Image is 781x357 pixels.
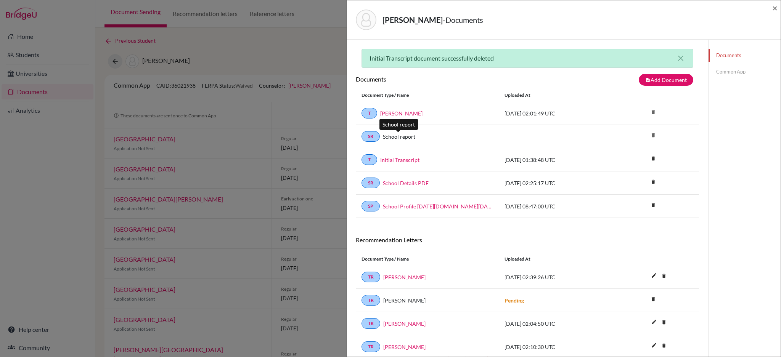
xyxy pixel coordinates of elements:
[648,153,659,164] i: delete
[362,318,380,329] a: TR
[383,202,493,210] a: School Profile [DATE][DOMAIN_NAME][DATE]_wide
[505,297,524,304] strong: Pending
[676,54,685,63] button: close
[648,269,660,282] i: edit
[648,154,659,164] a: delete
[648,340,660,352] button: edit
[356,236,699,243] h6: Recommendation Letters
[772,2,778,13] span: ×
[648,317,660,328] button: edit
[380,156,419,164] a: Initial Transcript
[356,256,499,263] div: Document Type / Name
[383,273,426,281] a: [PERSON_NAME]
[383,320,426,328] a: [PERSON_NAME]
[505,344,555,350] span: [DATE] 02:10:30 UTC
[362,341,380,352] a: TR
[362,272,380,282] a: TR
[380,109,423,117] a: [PERSON_NAME]
[505,320,555,327] span: [DATE] 02:04:50 UTC
[362,178,380,188] a: SR
[362,154,377,165] a: T
[499,109,613,117] div: [DATE] 02:01:49 UTC
[658,340,670,351] i: delete
[499,179,613,187] div: [DATE] 02:25:17 UTC
[648,106,659,118] i: delete
[362,49,693,68] div: Initial Transcript document successfully deleted
[648,130,659,141] i: delete
[648,271,660,282] button: edit
[383,296,426,304] span: [PERSON_NAME]
[658,317,670,328] i: delete
[645,77,651,83] i: note_add
[505,274,555,280] span: [DATE] 02:39:26 UTC
[772,3,778,13] button: Close
[648,316,660,328] i: edit
[648,199,659,211] i: delete
[383,343,426,351] a: [PERSON_NAME]
[709,49,781,62] a: Documents
[648,295,659,305] a: delete
[499,156,613,164] div: [DATE] 01:38:48 UTC
[362,295,380,306] a: TR
[499,92,613,99] div: Uploaded at
[356,92,499,99] div: Document Type / Name
[382,15,443,24] strong: [PERSON_NAME]
[648,176,659,187] i: delete
[443,15,483,24] span: - Documents
[648,177,659,187] a: delete
[383,133,415,141] a: School report
[362,201,380,211] a: SP
[648,293,659,305] i: delete
[648,200,659,211] a: delete
[356,75,527,83] h6: Documents
[658,271,670,282] a: delete
[383,179,429,187] a: School Details PDF
[499,256,613,263] div: Uploaded at
[658,341,670,351] a: delete
[709,65,781,78] a: Common App
[362,131,380,142] a: SR
[648,339,660,351] i: edit
[499,202,613,210] div: [DATE] 08:47:00 UTC
[362,108,377,118] a: T
[639,74,693,86] button: note_addAdd Document
[658,270,670,282] i: delete
[379,119,418,130] div: School report
[658,318,670,328] a: delete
